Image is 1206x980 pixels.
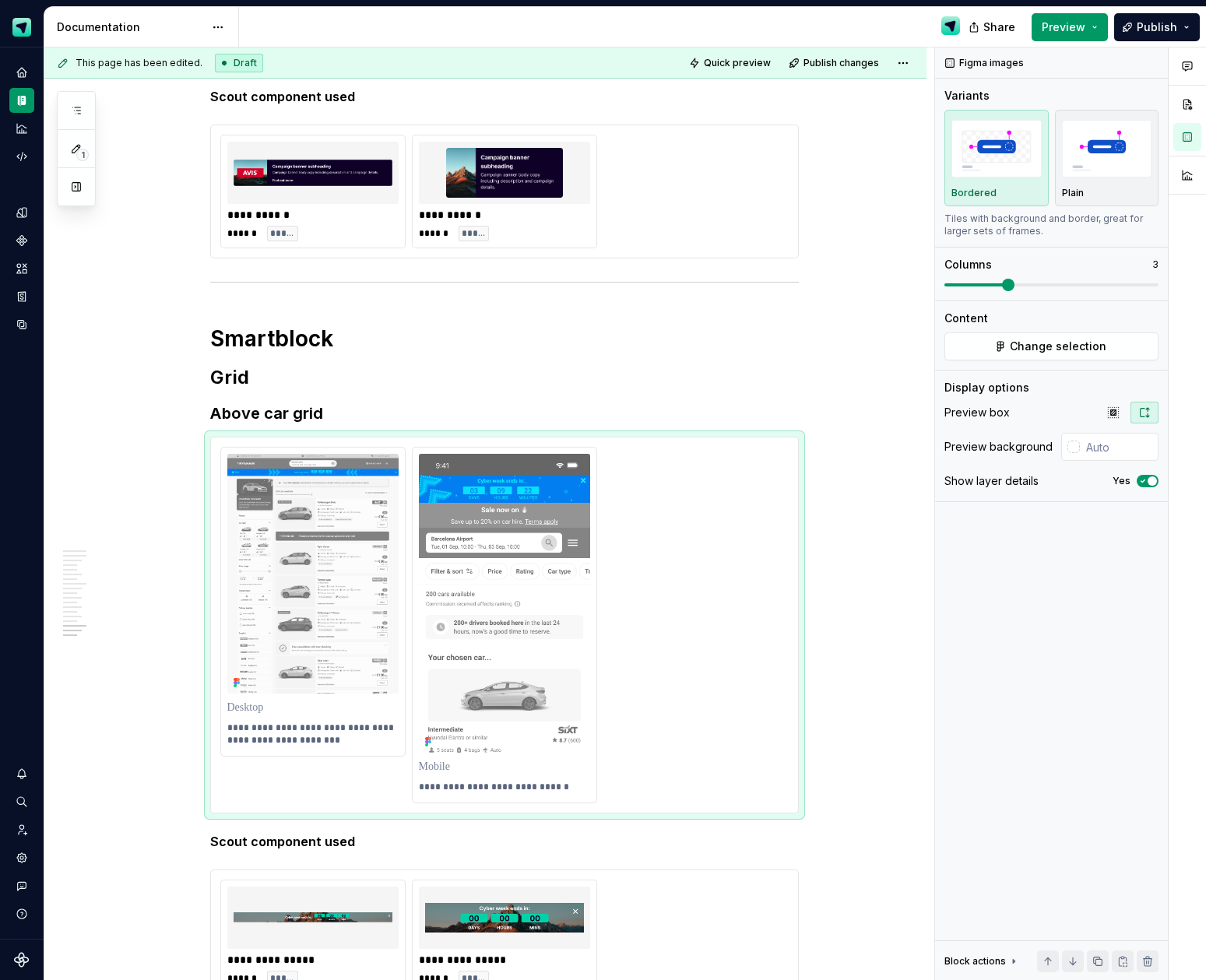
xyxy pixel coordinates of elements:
[57,19,204,35] div: Documentation
[210,402,799,424] h3: Above car grid
[944,88,990,104] div: Variants
[944,332,1159,360] button: Change selection
[1055,110,1159,206] button: placeholderPlain
[210,89,355,104] strong: Scout component used
[9,789,34,814] button: Search ⌘K
[944,950,1020,972] div: Block actions
[210,834,355,849] strong: Scout component used
[944,110,1049,206] button: placeholderBordered
[1080,433,1159,461] input: Auto
[944,311,988,326] div: Content
[951,187,997,199] p: Bordered
[9,761,34,786] button: Notifications
[941,16,960,35] img: Design Ops
[1062,187,1084,199] p: Plain
[210,325,799,353] h1: Smartblock
[9,817,34,842] a: Invite team
[9,873,34,898] button: Contact support
[983,19,1015,35] span: Share
[9,116,34,141] a: Analytics
[944,405,1010,420] div: Preview box
[944,380,1029,395] div: Display options
[9,284,34,309] a: Storybook stories
[234,57,257,69] span: Draft
[944,213,1159,237] div: Tiles with background and border, great for larger sets of frames.
[9,144,34,169] a: Code automation
[76,149,89,161] span: 1
[9,312,34,337] a: Data sources
[9,845,34,870] a: Settings
[210,365,799,390] h2: Grid
[784,52,886,74] button: Publish changes
[944,439,1053,455] div: Preview background
[944,955,1006,968] div: Block actions
[12,18,31,37] img: e611c74b-76fc-4ef0-bafa-dc494cd4cb8a.png
[1062,120,1152,177] img: placeholder
[9,200,34,225] a: Design tokens
[704,57,771,69] span: Quick preview
[1137,19,1177,35] span: Publish
[9,60,34,85] a: Home
[803,57,879,69] span: Publish changes
[1032,13,1108,41] button: Preview
[14,952,30,968] svg: Supernova Logo
[944,257,992,272] div: Columns
[944,473,1039,489] div: Show layer details
[1152,258,1159,271] p: 3
[684,52,778,74] button: Quick preview
[9,88,34,113] a: Documentation
[1114,13,1200,41] button: Publish
[76,57,202,69] span: This page has been edited.
[9,256,34,281] a: Assets
[9,228,34,253] a: Components
[1042,19,1085,35] span: Preview
[951,120,1042,177] img: placeholder
[1010,339,1106,354] span: Change selection
[961,13,1025,41] button: Share
[1113,475,1130,487] label: Yes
